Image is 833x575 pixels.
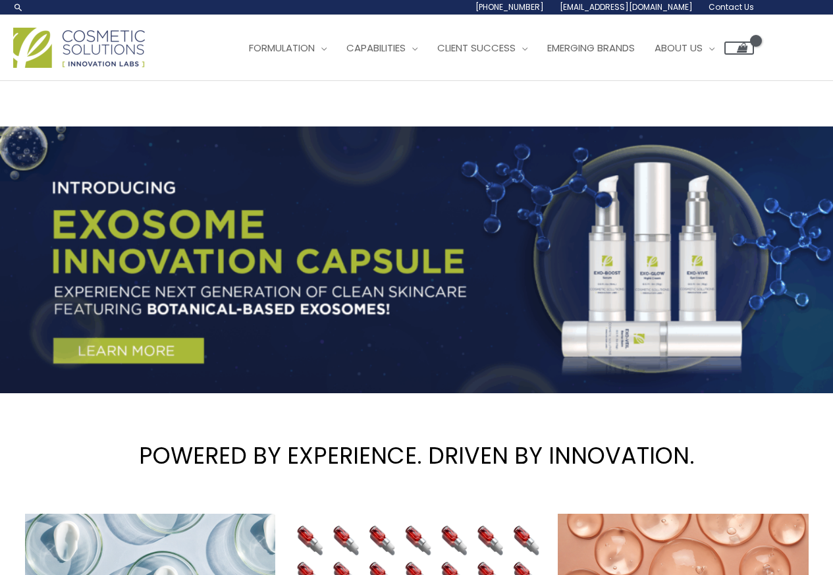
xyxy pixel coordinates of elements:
span: Client Success [437,41,516,55]
span: Formulation [249,41,315,55]
span: [EMAIL_ADDRESS][DOMAIN_NAME] [560,1,693,13]
a: Formulation [239,28,336,68]
a: Client Success [427,28,537,68]
span: Contact Us [709,1,754,13]
nav: Site Navigation [229,28,754,68]
span: About Us [655,41,703,55]
a: Emerging Brands [537,28,645,68]
a: Search icon link [13,2,24,13]
a: View Shopping Cart, empty [724,41,754,55]
img: Cosmetic Solutions Logo [13,28,145,68]
a: About Us [645,28,724,68]
span: Emerging Brands [547,41,635,55]
span: [PHONE_NUMBER] [475,1,544,13]
span: Capabilities [346,41,406,55]
a: Capabilities [336,28,427,68]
